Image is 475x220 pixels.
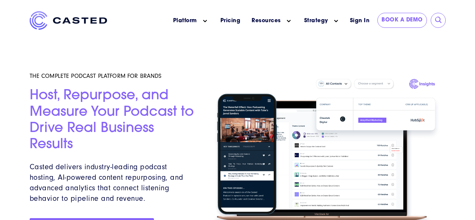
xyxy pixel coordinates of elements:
[304,17,328,25] a: Strategy
[377,13,427,28] a: Book a Demo
[118,11,346,30] nav: Main menu
[220,17,241,25] a: Pricing
[30,162,183,203] span: Casted delivers industry-leading podcast hosting, AI-powered content repurposing, and advanced an...
[30,72,198,80] h5: THE COMPLETE PODCAST PLATFORM FOR BRANDS
[252,17,281,25] a: Resources
[30,88,198,153] h2: Host, Repurpose, and Measure Your Podcast to Drive Real Business Results
[173,17,197,25] a: Platform
[435,17,442,24] input: Submit
[30,11,107,30] img: Casted_Logo_Horizontal_FullColor_PUR_BLUE
[346,13,374,29] a: Sign In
